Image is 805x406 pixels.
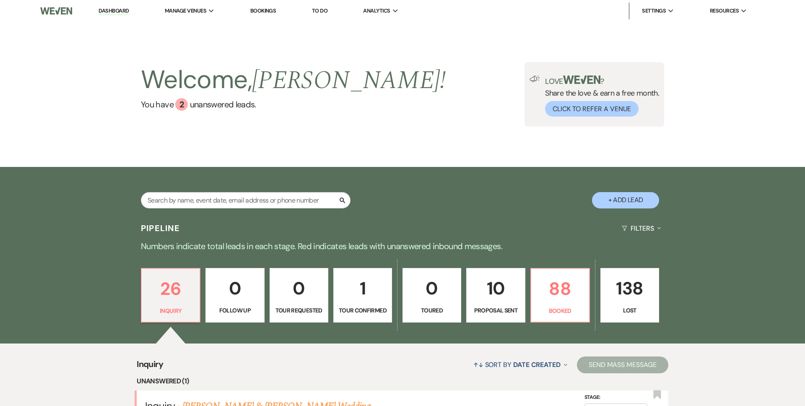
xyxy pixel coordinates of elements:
p: Tour Confirmed [339,306,387,315]
button: Send Mass Message [577,357,668,373]
p: 26 [147,275,195,303]
span: Settings [642,7,666,15]
p: 0 [275,274,323,302]
button: Click to Refer a Venue [545,101,639,117]
p: 0 [408,274,456,302]
p: Follow Up [211,306,259,315]
a: Dashboard [99,7,129,15]
div: 2 [175,98,188,111]
p: Lost [606,306,654,315]
span: Manage Venues [165,7,206,15]
label: Stage: [584,393,647,402]
p: 88 [536,275,584,303]
p: 1 [339,274,387,302]
button: + Add Lead [592,192,659,208]
span: ↑↓ [473,360,483,369]
li: Unanswered (1) [137,376,668,387]
p: 0 [211,274,259,302]
p: Booked [536,306,584,315]
img: loud-speaker-illustration.svg [530,75,540,82]
a: 0Tour Requested [270,268,328,323]
a: You have 2 unanswered leads. [141,98,446,111]
p: Inquiry [147,306,195,315]
a: 1Tour Confirmed [333,268,392,323]
a: 10Proposal Sent [466,268,525,323]
p: 10 [472,274,519,302]
h2: Welcome, [141,62,446,98]
p: 138 [606,274,654,302]
span: Inquiry [137,358,163,376]
p: Tour Requested [275,306,323,315]
button: Filters [618,217,664,239]
img: weven-logo-green.svg [563,75,600,84]
p: Toured [408,306,456,315]
input: Search by name, event date, email address or phone number [141,192,351,208]
a: 138Lost [600,268,659,323]
span: Analytics [363,7,390,15]
button: Sort By Date Created [470,354,571,376]
span: Date Created [513,360,561,369]
img: Weven Logo [40,2,72,20]
a: 26Inquiry [141,268,200,323]
p: Love ? [545,75,659,85]
a: Bookings [250,7,276,14]
a: 88Booked [530,268,590,323]
p: Numbers indicate total leads in each stage. Red indicates leads with unanswered inbound messages. [101,239,704,253]
a: 0Toured [402,268,461,323]
p: Proposal Sent [472,306,519,315]
span: [PERSON_NAME] ! [252,61,446,100]
a: To Do [312,7,327,14]
span: Resources [710,7,739,15]
h3: Pipeline [141,222,180,234]
div: Share the love & earn a free month. [540,75,659,117]
a: 0Follow Up [205,268,264,323]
